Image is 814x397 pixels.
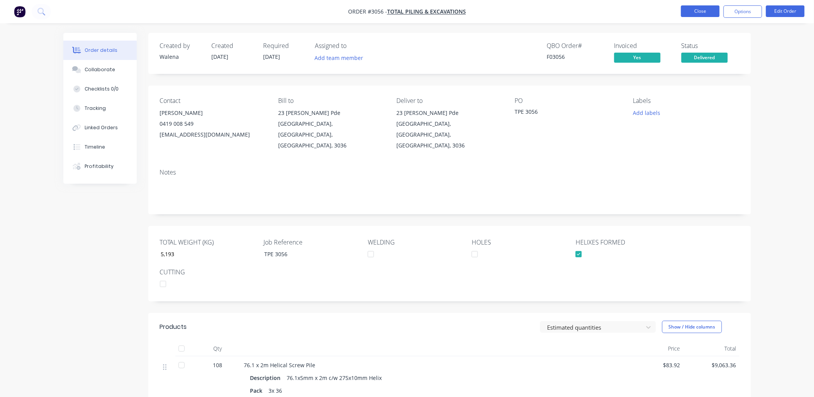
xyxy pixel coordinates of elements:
div: F03056 [547,53,605,61]
button: Show / Hide columns [662,321,722,333]
div: Assigned to [315,42,393,50]
label: CUTTING [160,267,257,277]
div: Contact [160,97,266,104]
span: [DATE] [263,53,280,60]
div: Deliver to [396,97,502,104]
div: Timeline [85,144,105,151]
label: Job Reference [264,238,360,247]
div: Created [212,42,254,50]
input: Enter number... [154,248,256,260]
span: Delivered [681,53,728,62]
label: TOTAL WEIGHT (KG) [160,238,257,247]
div: TPE 3056 [258,248,355,260]
span: $83.92 [630,361,680,369]
div: Invoiced [614,42,672,50]
button: Linked Orders [63,118,137,137]
button: Add team member [315,53,368,63]
button: Timeline [63,137,137,157]
div: Linked Orders [85,124,118,131]
div: Bill to [278,97,384,104]
button: Profitability [63,157,137,176]
span: $9,063.36 [687,361,736,369]
button: Add team member [311,53,367,63]
div: Required [263,42,306,50]
div: Description [250,372,284,383]
div: Profitability [85,163,114,170]
span: 108 [213,361,223,369]
div: Qty [195,341,241,356]
div: Notes [160,169,739,176]
div: Order details [85,47,117,54]
div: Labels [633,97,739,104]
div: 23 [PERSON_NAME] Pde [278,108,384,118]
div: Pack [250,385,266,396]
span: Order #3056 - [348,8,387,15]
button: Tracking [63,99,137,118]
div: Price [627,341,683,356]
span: Yes [614,53,661,62]
div: 0419 008 549 [160,118,266,129]
div: Status [681,42,739,50]
div: Tracking [85,105,106,112]
div: 23 [PERSON_NAME] Pde[GEOGRAPHIC_DATA], [GEOGRAPHIC_DATA], [GEOGRAPHIC_DATA], 3036 [396,108,502,151]
div: [PERSON_NAME] [160,108,266,118]
div: [PERSON_NAME]0419 008 549[EMAIL_ADDRESS][DOMAIN_NAME] [160,108,266,140]
div: QBO Order # [547,42,605,50]
button: Collaborate [63,60,137,79]
div: Products [160,322,187,332]
div: Checklists 0/0 [85,86,119,92]
div: 23 [PERSON_NAME] Pde[GEOGRAPHIC_DATA], [GEOGRAPHIC_DATA], [GEOGRAPHIC_DATA], 3036 [278,108,384,151]
div: Total [683,341,739,356]
label: HOLES [472,238,568,247]
label: HELIXES FORMED [576,238,672,247]
div: PO [515,97,621,104]
div: 3x 36 [266,385,285,396]
div: [EMAIL_ADDRESS][DOMAIN_NAME] [160,129,266,140]
button: Options [724,5,762,18]
button: Edit Order [766,5,805,17]
div: [GEOGRAPHIC_DATA], [GEOGRAPHIC_DATA], [GEOGRAPHIC_DATA], 3036 [396,118,502,151]
span: [DATE] [212,53,229,60]
button: Close [681,5,720,17]
button: Order details [63,41,137,60]
img: Factory [14,6,25,17]
div: [GEOGRAPHIC_DATA], [GEOGRAPHIC_DATA], [GEOGRAPHIC_DATA], 3036 [278,118,384,151]
button: Delivered [681,53,728,64]
label: WELDING [368,238,464,247]
div: Created by [160,42,202,50]
div: Walena [160,53,202,61]
div: 23 [PERSON_NAME] Pde [396,108,502,118]
a: Total Piling & Excavations [387,8,466,15]
div: 76.1x5mm x 2m c/w 275x10mm Helix [284,372,385,383]
div: TPE 3056 [515,108,612,118]
button: Checklists 0/0 [63,79,137,99]
button: Add labels [629,108,664,118]
span: 76.1 x 2m Helical Screw Pile [244,361,316,369]
div: Collaborate [85,66,115,73]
